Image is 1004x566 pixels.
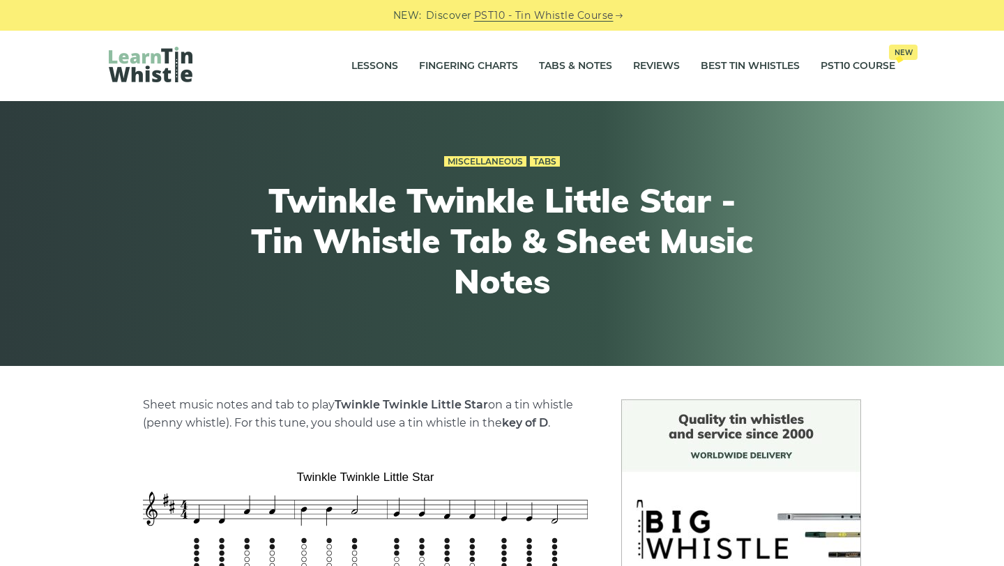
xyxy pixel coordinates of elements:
[109,47,192,82] img: LearnTinWhistle.com
[821,49,895,84] a: PST10 CourseNew
[502,416,548,429] strong: key of D
[351,49,398,84] a: Lessons
[143,396,588,432] p: Sheet music notes and tab to play on a tin whistle (penny whistle). For this tune, you should use...
[539,49,612,84] a: Tabs & Notes
[444,156,526,167] a: Miscellaneous
[633,49,680,84] a: Reviews
[335,398,488,411] strong: Twinkle Twinkle Little Star
[530,156,560,167] a: Tabs
[245,181,759,301] h1: Twinkle Twinkle Little Star - Tin Whistle Tab & Sheet Music Notes
[419,49,518,84] a: Fingering Charts
[701,49,800,84] a: Best Tin Whistles
[889,45,918,60] span: New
